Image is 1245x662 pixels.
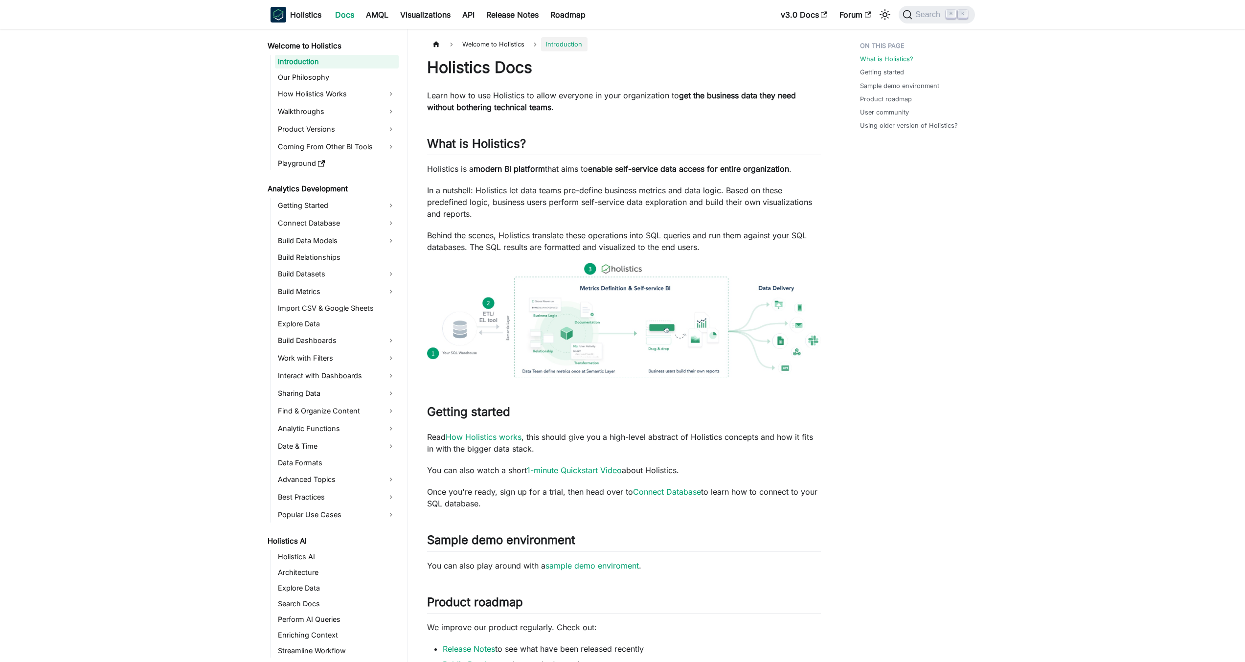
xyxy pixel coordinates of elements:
[544,7,591,23] a: Roadmap
[275,507,399,523] a: Popular Use Cases
[275,139,399,155] a: Coming From Other BI Tools
[427,184,821,220] p: In a nutshell: Holistics let data teams pre-define business metrics and data logic. Based on thes...
[427,137,821,155] h2: What is Holistics?
[446,432,521,442] a: How Holistics works
[427,263,821,378] img: How Holistics fits in your Data Stack
[427,37,446,51] a: Home page
[275,489,399,505] a: Best Practices
[275,403,399,419] a: Find & Organize Content
[360,7,394,23] a: AMQL
[860,81,939,91] a: Sample demo environment
[275,421,399,436] a: Analytic Functions
[275,597,399,611] a: Search Docs
[275,628,399,642] a: Enriching Context
[877,7,893,23] button: Switch between dark and light mode (currently light mode)
[275,350,399,366] a: Work with Filters
[427,37,821,51] nav: Breadcrumbs
[394,7,456,23] a: Visualizations
[860,68,904,77] a: Getting started
[588,164,789,174] strong: enable self-service data access for entire organization
[275,251,399,264] a: Build Relationships
[275,215,399,231] a: Connect Database
[427,431,821,455] p: Read , this should give you a high-level abstract of Holistics concepts and how it fits in with t...
[275,104,399,119] a: Walkthroughs
[633,487,701,497] a: Connect Database
[261,29,407,662] nav: Docs sidebar
[427,595,821,614] h2: Product roadmap
[271,7,286,23] img: Holistics
[275,86,399,102] a: How Holistics Works
[275,456,399,470] a: Data Formats
[275,198,399,213] a: Getting Started
[456,7,480,23] a: API
[275,368,399,384] a: Interact with Dashboards
[480,7,544,23] a: Release Notes
[275,284,399,299] a: Build Metrics
[860,94,912,104] a: Product roadmap
[275,644,399,658] a: Streamline Workflow
[265,39,399,53] a: Welcome to Holistics
[275,566,399,579] a: Architecture
[275,581,399,595] a: Explore Data
[275,55,399,68] a: Introduction
[265,182,399,196] a: Analytics Development
[275,317,399,331] a: Explore Data
[946,10,956,19] kbd: ⌘
[457,37,529,51] span: Welcome to Holistics
[427,405,821,423] h2: Getting started
[860,108,909,117] a: User community
[275,301,399,315] a: Import CSV & Google Sheets
[775,7,834,23] a: v3.0 Docs
[427,229,821,253] p: Behind the scenes, Holistics translate these operations into SQL queries and run them against you...
[275,266,399,282] a: Build Datasets
[329,7,360,23] a: Docs
[958,10,968,19] kbd: K
[275,438,399,454] a: Date & Time
[545,561,639,571] a: sample demo enviroment
[427,464,821,476] p: You can also watch a short about Holistics.
[275,613,399,626] a: Perform AI Queries
[290,9,321,21] b: Holistics
[265,534,399,548] a: Holistics AI
[541,37,587,51] span: Introduction
[427,621,821,633] p: We improve our product regularly. Check out:
[427,163,821,175] p: Holistics is a that aims to .
[834,7,877,23] a: Forum
[427,90,821,113] p: Learn how to use Holistics to allow everyone in your organization to .
[275,386,399,401] a: Sharing Data
[275,121,399,137] a: Product Versions
[427,58,821,77] h1: Holistics Docs
[427,533,821,551] h2: Sample demo environment
[275,472,399,487] a: Advanced Topics
[527,465,622,475] a: 1-minute Quickstart Video
[427,486,821,509] p: Once you're ready, sign up for a trial, then head over to to learn how to connect to your SQL dat...
[275,70,399,84] a: Our Philosophy
[474,164,545,174] strong: modern BI platform
[427,560,821,571] p: You can also play around with a .
[860,54,913,64] a: What is Holistics?
[275,157,399,170] a: Playground
[443,644,495,654] a: Release Notes
[899,6,974,23] button: Search (Command+K)
[860,121,958,130] a: Using older version of Holistics?
[443,643,821,655] li: to see what have been released recently
[275,550,399,564] a: Holistics AI
[275,233,399,249] a: Build Data Models
[912,10,946,19] span: Search
[275,333,399,348] a: Build Dashboards
[271,7,321,23] a: HolisticsHolistics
